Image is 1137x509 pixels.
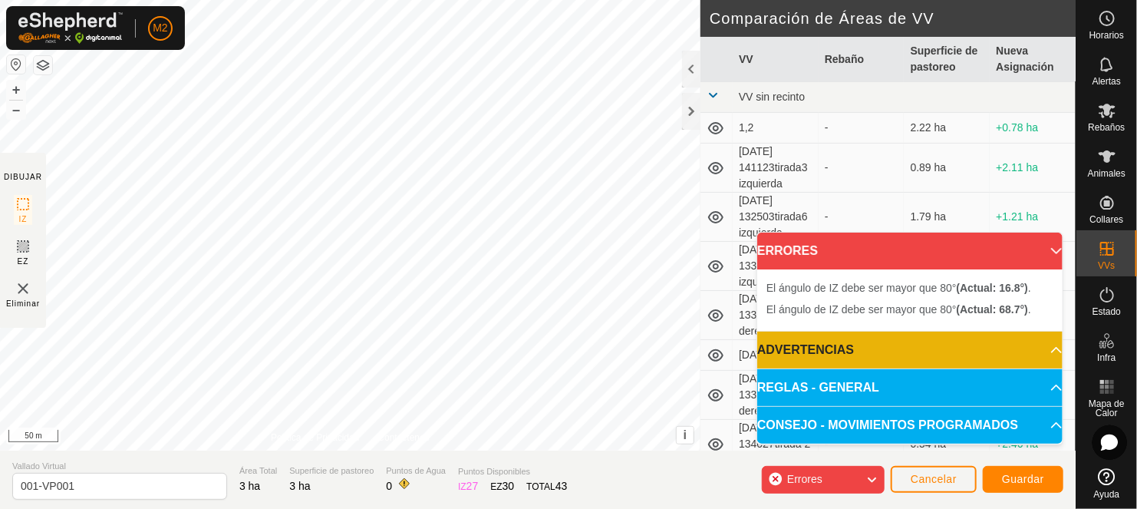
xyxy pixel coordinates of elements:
[1002,473,1044,485] span: Guardar
[957,303,1029,316] b: (Actual: 68.7°)
[733,420,819,469] td: [DATE] 134027tirada 2 izquierda
[555,480,568,492] span: 43
[733,193,819,242] td: [DATE] 132503tirada6 izquierda
[18,12,123,44] img: Logo Gallagher
[739,91,805,103] span: VV sin recinto
[1080,399,1133,418] span: Mapa de Calor
[1076,462,1137,505] a: Ayuda
[904,193,990,242] td: 1.79 ha
[271,431,359,445] a: Política de Privacidad
[825,120,898,136] div: -
[733,37,819,82] th: VV
[787,473,822,485] span: Errores
[757,242,818,260] span: ERRORES
[733,242,819,291] td: [DATE] 133231tirada 5 izquierda
[377,431,429,445] a: Contáctenos
[1094,490,1120,499] span: Ayuda
[904,144,990,193] td: 0.89 ha
[34,56,52,74] button: Capas del Mapa
[891,466,977,493] button: Cancelar
[757,233,1063,269] p-accordion-header: ERRORES
[153,20,167,36] span: M2
[990,193,1076,242] td: +1.21 ha
[684,428,687,441] span: i
[1088,123,1125,132] span: Rebaños
[12,460,227,473] span: Vallado Virtual
[458,478,478,494] div: IZ
[386,464,446,478] span: Puntos de Agua
[904,113,990,144] td: 2.22 ha
[1097,353,1116,362] span: Infra
[458,465,567,478] span: Puntos Disponibles
[14,279,32,298] img: VV
[7,101,25,119] button: –
[1089,215,1123,224] span: Collares
[710,9,1076,28] h2: Comparación de Áreas de VV
[766,303,1031,316] span: El ángulo de IZ debe ser mayor que 80° .
[757,269,1063,331] p-accordion-content: ERRORES
[766,282,1031,294] span: El ángulo de IZ debe ser mayor que 80° .
[983,466,1063,493] button: Guardar
[7,81,25,99] button: +
[1088,169,1125,178] span: Animales
[19,213,28,225] span: IZ
[289,480,310,492] span: 3 ha
[733,340,819,371] td: [DATE] 162257
[757,416,1018,435] span: CONSEJO - MOVIMIENTOS PROGRAMADOS
[7,55,25,74] button: Restablecer Mapa
[289,464,374,478] span: Superficie de pastoreo
[757,341,854,359] span: ADVERTENCIAS
[733,113,819,144] td: 1,2
[4,171,42,183] div: DIBUJAR
[386,480,392,492] span: 0
[526,478,567,494] div: TOTAL
[990,37,1076,82] th: Nueva Asignación
[911,473,957,485] span: Cancelar
[825,160,898,176] div: -
[904,37,990,82] th: Superficie de pastoreo
[239,480,260,492] span: 3 ha
[466,480,479,492] span: 27
[490,478,514,494] div: EZ
[757,369,1063,406] p-accordion-header: REGLAS - GENERAL
[1093,77,1121,86] span: Alertas
[6,298,40,309] span: Eliminar
[1089,31,1124,40] span: Horarios
[503,480,515,492] span: 30
[239,464,277,478] span: Área Total
[957,282,1029,294] b: (Actual: 16.8°)
[1093,307,1121,316] span: Estado
[18,256,29,267] span: EZ
[757,407,1063,444] p-accordion-header: CONSEJO - MOVIMIENTOS PROGRAMADOS
[990,113,1076,144] td: +0.78 ha
[733,291,819,340] td: [DATE] 133709pasillo derecha
[757,332,1063,369] p-accordion-header: ADVERTENCIAS
[733,144,819,193] td: [DATE] 141123tirada3 izquierda
[733,371,819,420] td: [DATE] 133800tirada 3 derecha
[990,144,1076,193] td: +2.11 ha
[757,378,879,397] span: REGLAS - GENERAL
[825,209,898,225] div: -
[677,427,694,444] button: i
[819,37,905,82] th: Rebaño
[1098,261,1115,270] span: VVs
